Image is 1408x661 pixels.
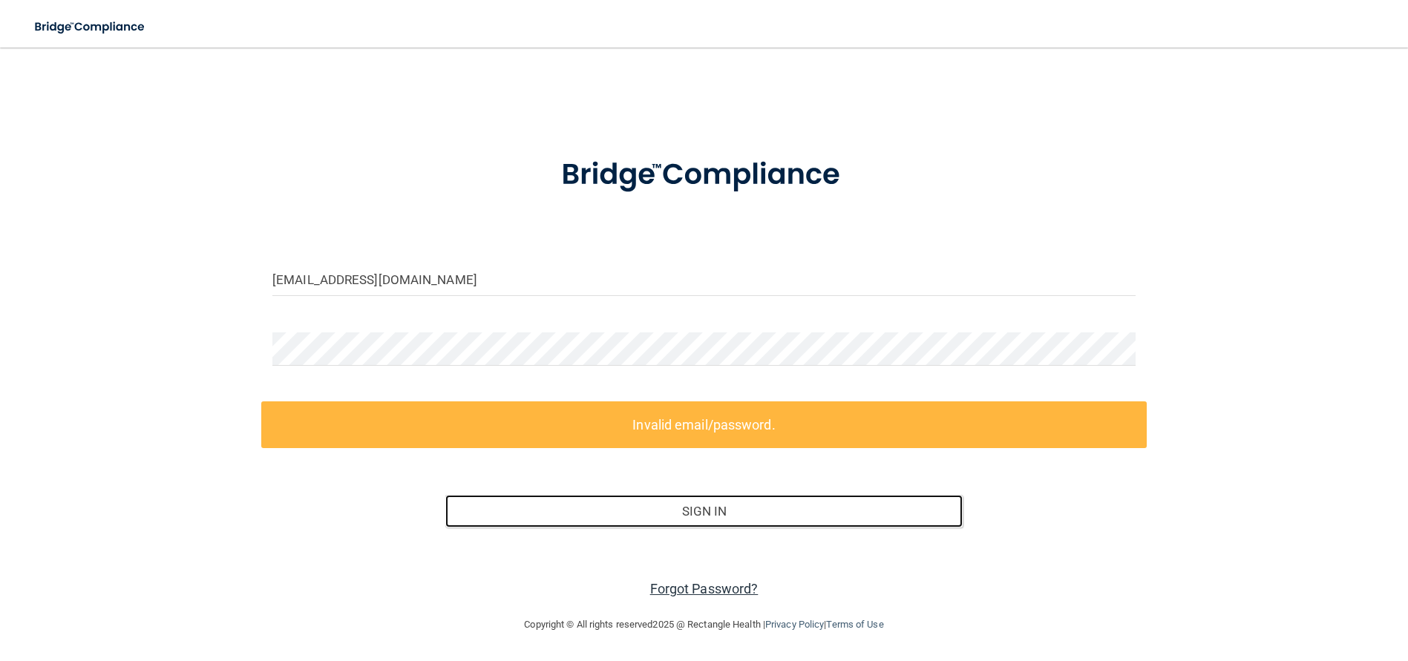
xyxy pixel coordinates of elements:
[650,581,759,596] a: Forgot Password?
[765,619,824,630] a: Privacy Policy
[22,12,159,42] img: bridge_compliance_login_screen.278c3ca4.svg
[531,137,877,214] img: bridge_compliance_login_screen.278c3ca4.svg
[272,263,1136,296] input: Email
[445,495,963,527] button: Sign In
[826,619,883,630] a: Terms of Use
[261,401,1147,448] label: Invalid email/password.
[433,601,975,648] div: Copyright © All rights reserved 2025 @ Rectangle Health | |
